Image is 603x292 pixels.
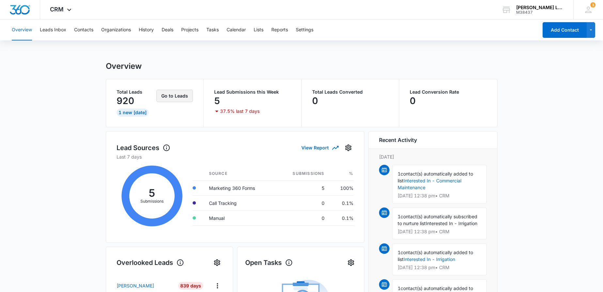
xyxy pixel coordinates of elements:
p: 0 [312,96,318,106]
span: 1 [398,250,401,255]
td: 5 [276,180,330,195]
td: 100% [330,180,354,195]
td: 0.1% [330,195,354,210]
a: Go to Leads [156,93,193,99]
button: Overview [12,20,32,40]
button: View Report [301,142,338,153]
p: 920 [117,96,134,106]
td: Manual [204,210,276,225]
button: Settings [212,257,222,268]
span: CRM [50,6,64,13]
button: Settings [346,257,356,268]
p: Lead Submissions this Week [214,90,291,94]
div: 839 Days [178,282,203,290]
p: [DATE] 12:38 pm • CRM [398,229,481,234]
p: [DATE] 12:38 pm • CRM [398,265,481,270]
button: Projects [181,20,198,40]
td: Call Tracking [204,195,276,210]
button: Calendar [227,20,246,40]
h6: Recent Activity [379,136,417,144]
span: 3 [590,2,595,8]
button: Tasks [206,20,219,40]
button: Add Contact [543,22,587,38]
span: Interested In - Irrigation [426,221,477,226]
p: [PERSON_NAME] [117,282,154,289]
p: Total Leads [117,90,155,94]
button: Contacts [74,20,93,40]
span: 1 [398,285,401,291]
button: Organizations [101,20,131,40]
span: contact(s) automatically subscribed to nurture list [398,214,477,226]
td: 0 [276,195,330,210]
p: [DATE] 12:38 pm • CRM [398,193,481,198]
div: account id [516,10,564,15]
button: Settings [343,143,354,153]
a: Interested In - Commercial Maintenance [398,178,461,190]
button: Lists [254,20,263,40]
button: History [139,20,154,40]
button: Reports [271,20,288,40]
a: [PERSON_NAME] [117,282,174,289]
td: 0 [276,210,330,225]
button: Leads Inbox [40,20,66,40]
div: notifications count [590,2,595,8]
h1: Lead Sources [117,143,170,153]
p: 37.5% last 7 days [220,109,260,114]
h1: Overview [106,61,142,71]
td: Marketing 360 Forms [204,180,276,195]
td: 0.1% [330,210,354,225]
p: Last 7 days [117,153,354,160]
button: Go to Leads [156,90,193,102]
button: Settings [296,20,313,40]
th: Submissions [276,167,330,181]
div: 1 New [DATE] [117,109,149,116]
button: Actions [212,281,222,291]
th: Source [204,167,276,181]
span: contact(s) automatically added to list [398,171,473,183]
span: contact(s) automatically added to list [398,250,473,262]
span: 1 [398,171,401,177]
p: 0 [410,96,416,106]
p: 5 [214,96,220,106]
div: account name [516,5,564,10]
button: Deals [162,20,173,40]
h1: Open Tasks [245,258,293,268]
a: Interested In - Irrigation [404,256,455,262]
p: Total Leads Converted [312,90,389,94]
span: 1 [398,214,401,219]
p: [DATE] [379,153,487,160]
h1: Overlooked Leads [117,258,184,268]
p: Lead Conversion Rate [410,90,487,94]
th: % [330,167,354,181]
